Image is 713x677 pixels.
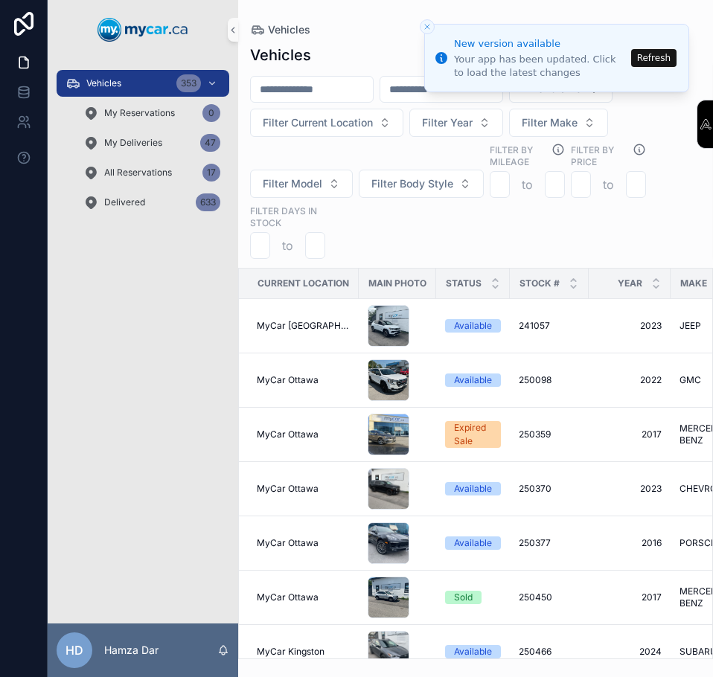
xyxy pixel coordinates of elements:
div: Available [454,482,492,495]
a: Delivered633 [74,189,229,216]
span: Vehicles [86,77,121,89]
div: Available [454,645,492,658]
a: 2023 [598,320,662,332]
a: MyCar Ottawa [257,537,350,549]
a: 2017 [598,429,662,440]
a: MyCar Ottawa [257,374,350,386]
a: My Deliveries47 [74,129,229,156]
a: 2024 [598,646,662,658]
div: Available [454,319,492,333]
span: 241057 [519,320,550,332]
span: Year [618,277,642,289]
span: Vehicles [268,22,310,37]
span: 250466 [519,646,551,658]
span: HD [65,641,83,659]
a: Available [445,373,501,387]
div: 47 [200,134,220,152]
a: Vehicles353 [57,70,229,97]
label: Filter Days In Stock [250,204,325,229]
a: MyCar Kingston [257,646,350,658]
div: 0 [202,104,220,122]
span: MyCar Ottawa [257,374,319,386]
span: My Reservations [104,107,175,119]
button: Select Button [250,170,353,198]
span: 250450 [519,591,552,603]
span: MyCar [GEOGRAPHIC_DATA] [257,320,350,332]
span: MyCar Ottawa [257,537,319,549]
span: JEEP [680,320,701,332]
a: 250359 [519,429,580,440]
div: 353 [176,74,201,92]
label: FILTER BY PRICE [571,143,630,168]
div: scrollable content [48,60,238,235]
a: MyCar Ottawa [257,483,350,495]
span: Filter Model [263,176,322,191]
a: 241057 [519,320,580,332]
span: 250098 [519,374,551,386]
p: Hamza Dar [104,643,159,658]
p: to [282,237,293,254]
span: Filter Year [422,115,473,130]
span: 250370 [519,483,551,495]
a: My Reservations0 [74,100,229,126]
div: Expired Sale [454,421,492,448]
a: Available [445,536,501,550]
button: Select Button [509,109,608,137]
span: MyCar Kingston [257,646,324,658]
span: Filter Body Style [371,176,453,191]
span: Filter Current Location [263,115,373,130]
a: 250466 [519,646,580,658]
p: to [603,176,614,193]
h1: Vehicles [250,45,311,65]
button: Close toast [420,19,435,34]
button: Refresh [631,49,677,67]
a: 2017 [598,591,662,603]
span: GMC [680,374,701,386]
div: Available [454,373,492,387]
a: MyCar Ottawa [257,429,350,440]
span: Filter Make [522,115,578,130]
div: 17 [202,164,220,182]
a: 250370 [519,483,580,495]
a: MyCar Ottawa [257,591,350,603]
span: Current Location [258,277,349,289]
span: Stock # [519,277,560,289]
span: 250377 [519,537,551,549]
div: Available [454,536,492,550]
a: Sold [445,591,501,604]
button: Select Button [250,109,403,137]
span: MyCar Ottawa [257,483,319,495]
button: Select Button [409,109,503,137]
span: My Deliveries [104,137,162,149]
button: Select Button [359,170,484,198]
a: 2023 [598,483,662,495]
p: to [522,176,533,193]
span: Delivered [104,196,145,208]
span: Status [446,277,482,289]
span: Make [680,277,707,289]
img: App logo [97,18,188,42]
a: Available [445,482,501,495]
a: Available [445,319,501,333]
a: 2016 [598,537,662,549]
div: 633 [196,193,220,211]
a: 250450 [519,591,580,603]
label: Filter By Mileage [490,143,549,168]
a: Available [445,645,501,658]
div: Sold [454,591,473,604]
a: 250098 [519,374,580,386]
span: All Reservations [104,167,172,179]
a: Expired Sale [445,421,501,448]
span: MyCar Ottawa [257,591,319,603]
a: 2022 [598,374,662,386]
a: Vehicles [250,22,310,37]
div: Your app has been updated. Click to load the latest changes [454,53,627,80]
span: MyCar Ottawa [257,429,319,440]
